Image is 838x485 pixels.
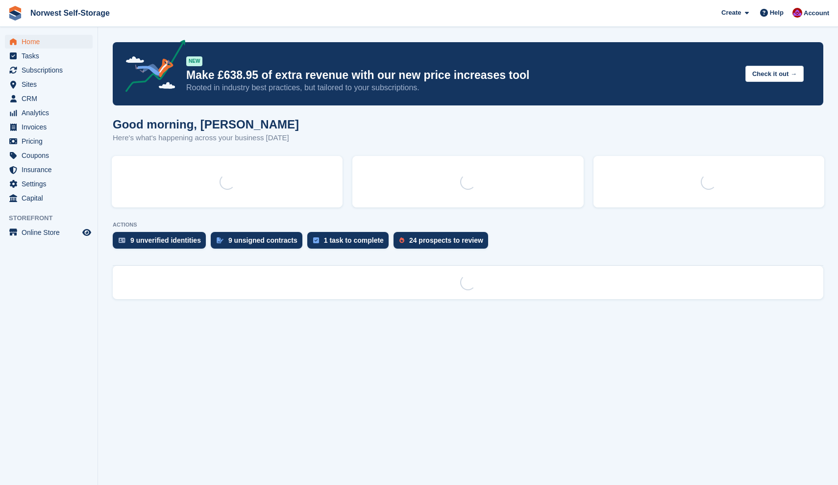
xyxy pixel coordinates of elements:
[113,118,299,131] h1: Good morning, [PERSON_NAME]
[5,106,93,120] a: menu
[22,120,80,134] span: Invoices
[5,134,93,148] a: menu
[228,236,297,244] div: 9 unsigned contracts
[186,68,738,82] p: Make £638.95 of extra revenue with our new price increases tool
[307,232,394,254] a: 1 task to complete
[22,134,80,148] span: Pricing
[119,237,125,243] img: verify_identity-adf6edd0f0f0b5bbfe63781bf79b02c33cf7c696d77639b501bdc392416b5a36.svg
[22,163,80,177] span: Insurance
[26,5,114,21] a: Norwest Self-Storage
[5,191,93,205] a: menu
[5,77,93,91] a: menu
[81,227,93,238] a: Preview store
[5,35,93,49] a: menu
[130,236,201,244] div: 9 unverified identities
[792,8,802,18] img: Daniel Grensinger
[324,236,384,244] div: 1 task to complete
[22,106,80,120] span: Analytics
[22,77,80,91] span: Sites
[770,8,784,18] span: Help
[721,8,741,18] span: Create
[113,232,211,254] a: 9 unverified identities
[22,35,80,49] span: Home
[313,237,319,243] img: task-75834270c22a3079a89374b754ae025e5fb1db73e45f91037f5363f120a921f8.svg
[22,92,80,105] span: CRM
[211,232,307,254] a: 9 unsigned contracts
[5,63,93,77] a: menu
[804,8,829,18] span: Account
[394,232,493,254] a: 24 prospects to review
[22,63,80,77] span: Subscriptions
[22,191,80,205] span: Capital
[186,82,738,93] p: Rooted in industry best practices, but tailored to your subscriptions.
[5,226,93,239] a: menu
[217,237,223,243] img: contract_signature_icon-13c848040528278c33f63329250d36e43548de30e8caae1d1a13099fd9432cc5.svg
[5,177,93,191] a: menu
[22,49,80,63] span: Tasks
[409,236,483,244] div: 24 prospects to review
[113,222,823,228] p: ACTIONS
[5,49,93,63] a: menu
[113,132,299,144] p: Here's what's happening across your business [DATE]
[5,149,93,162] a: menu
[186,56,202,66] div: NEW
[22,149,80,162] span: Coupons
[117,40,186,96] img: price-adjustments-announcement-icon-8257ccfd72463d97f412b2fc003d46551f7dbcb40ab6d574587a9cd5c0d94...
[5,163,93,177] a: menu
[9,213,98,223] span: Storefront
[399,237,404,243] img: prospect-51fa495bee0391a8d652442698ab0144808aea92771e9ea1ae160a38d050c398.svg
[22,226,80,239] span: Online Store
[5,120,93,134] a: menu
[8,6,23,21] img: stora-icon-8386f47178a22dfd0bd8f6a31ec36ba5ce8667c1dd55bd0f319d3a0aa187defe.svg
[745,66,804,82] button: Check it out →
[5,92,93,105] a: menu
[22,177,80,191] span: Settings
